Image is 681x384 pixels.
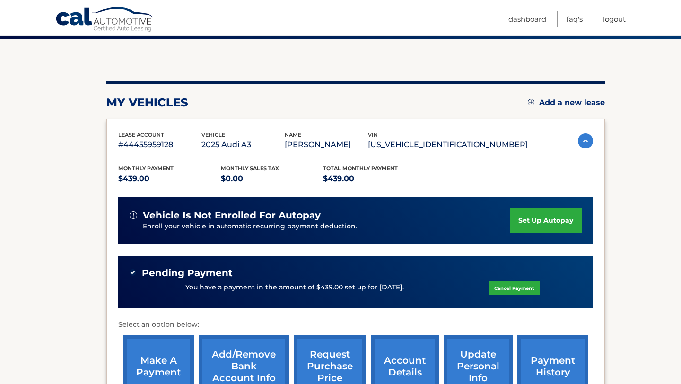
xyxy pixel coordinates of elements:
span: Monthly Payment [118,165,174,172]
p: [PERSON_NAME] [285,138,368,151]
p: #44455959128 [118,138,201,151]
p: $0.00 [221,172,323,185]
a: Cancel Payment [489,281,540,295]
img: alert-white.svg [130,211,137,219]
img: add.svg [528,99,534,105]
span: Monthly sales Tax [221,165,279,172]
img: accordion-active.svg [578,133,593,148]
a: Logout [603,11,626,27]
span: Total Monthly Payment [323,165,398,172]
span: vehicle is not enrolled for autopay [143,209,321,221]
span: lease account [118,131,164,138]
span: Pending Payment [142,267,233,279]
p: 2025 Audi A3 [201,138,285,151]
span: vin [368,131,378,138]
a: FAQ's [567,11,583,27]
p: $439.00 [323,172,426,185]
span: vehicle [201,131,225,138]
h2: my vehicles [106,96,188,110]
a: set up autopay [510,208,582,233]
a: Dashboard [508,11,546,27]
p: Enroll your vehicle in automatic recurring payment deduction. [143,221,510,232]
p: You have a payment in the amount of $439.00 set up for [DATE]. [185,282,404,293]
p: [US_VEHICLE_IDENTIFICATION_NUMBER] [368,138,528,151]
p: Select an option below: [118,319,593,331]
p: $439.00 [118,172,221,185]
a: Cal Automotive [55,6,155,34]
span: name [285,131,301,138]
a: Add a new lease [528,98,605,107]
img: check-green.svg [130,269,136,276]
